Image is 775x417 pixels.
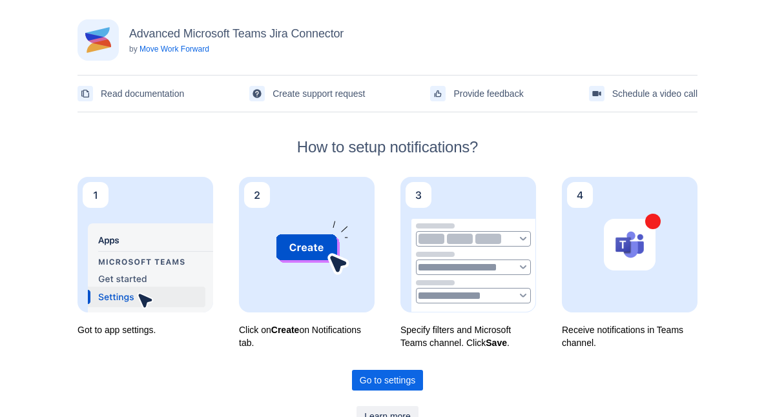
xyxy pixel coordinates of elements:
[239,177,375,312] img: Click on <b>Create</b> on Notifications tab.
[101,83,184,104] span: Read documentation
[77,83,184,104] a: Read documentation
[453,83,523,104] span: Provide feedback
[562,323,697,349] p: Receive notifications in Teams channel.
[400,323,536,349] p: Specify filters and Microsoft Teams channel. Click .
[77,177,213,312] img: Got to app settings.
[249,83,365,104] a: Create support request
[129,26,344,41] h3: Advanced Microsoft Teams Jira Connector
[612,83,697,104] span: Schedule a video call
[360,370,415,391] span: Go to settings
[129,44,344,54] p: by
[400,177,536,312] img: Specify filters and Microsoft Teams channel. Click <b>Save</b>.
[77,19,119,61] img: Advanced Microsoft Teams Jira Connector
[252,88,262,99] span: support
[589,83,697,104] a: Schedule a video call
[77,323,213,336] p: Got to app settings.
[433,88,443,99] span: feedback
[592,88,602,99] span: videoCall
[486,338,507,348] b: Save
[430,83,523,104] a: Provide feedback
[239,323,375,349] p: Click on on Notifications tab.
[139,45,209,54] a: Move Work Forward
[80,88,90,99] span: documentation
[562,177,697,312] img: Receive notifications in Teams channel.
[271,325,300,335] b: Create
[352,370,423,391] a: Go to settings
[77,138,697,156] h2: How to setup notifications?
[273,83,365,104] span: Create support request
